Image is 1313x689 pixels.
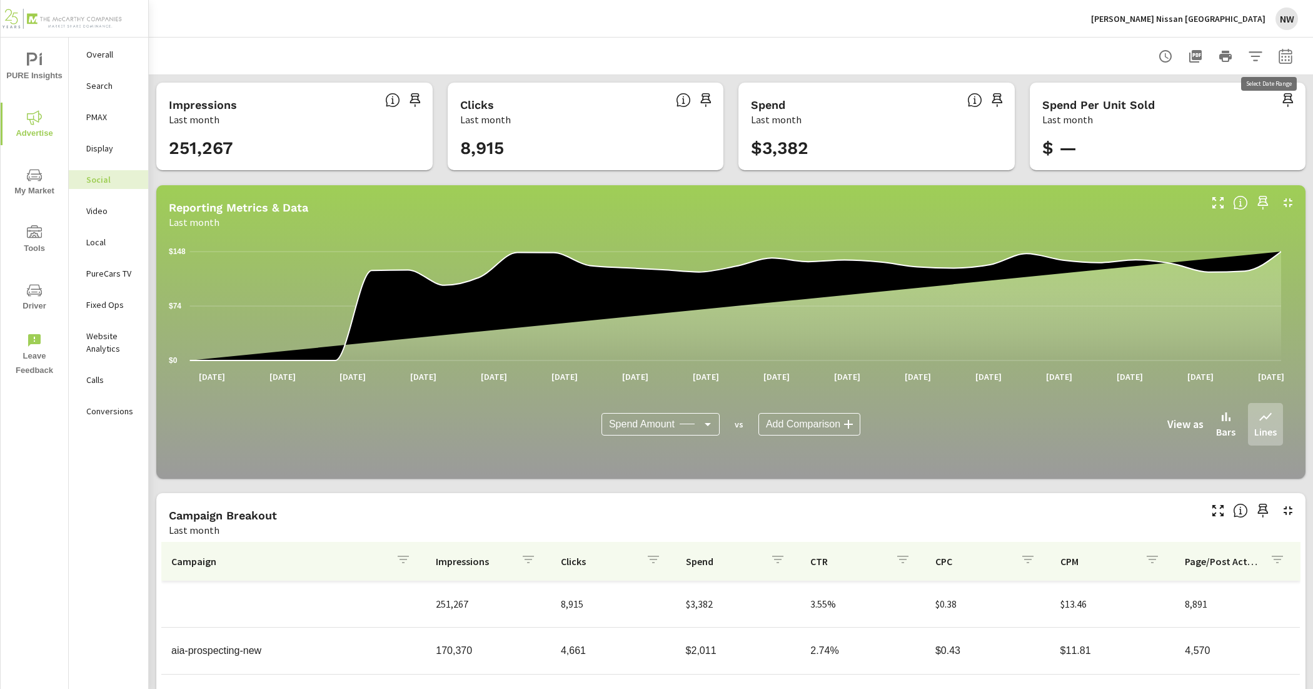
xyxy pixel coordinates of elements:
div: Calls [69,370,148,389]
h6: View as [1167,418,1204,431]
td: $0.43 [925,635,1050,666]
p: [DATE] [755,370,798,383]
h5: Campaign Breakout [169,509,277,522]
p: [DATE] [261,370,304,383]
span: This is a summary of Social performance results by campaign. Each column can be sorted. [1233,503,1248,518]
button: Minimize Widget [1278,501,1298,521]
div: Video [69,202,148,220]
text: $74 [169,302,181,310]
span: Driver [4,283,64,314]
span: Add Comparison [766,418,840,431]
p: Social [86,173,138,186]
div: Search [69,76,148,95]
div: NW [1275,8,1298,30]
p: Bars [1216,424,1235,439]
h5: Reporting Metrics & Data [169,201,308,214]
span: My Market [4,168,64,198]
td: 4,570 [1175,635,1300,666]
div: Local [69,233,148,252]
text: $148 [169,247,186,256]
div: Spend Amount [601,413,720,436]
button: Apply Filters [1243,44,1268,69]
span: PURE Insights [4,53,64,83]
div: Display [69,139,148,158]
span: Save this to your personalized report [1253,501,1273,521]
p: [DATE] [401,370,445,383]
p: Last month [169,215,219,230]
span: Save this to your personalized report [405,90,425,110]
p: 3.55% [810,596,915,611]
p: [DATE] [684,370,728,383]
button: Print Report [1213,44,1238,69]
p: Last month [460,112,511,127]
p: Video [86,205,138,217]
p: Overall [86,48,138,61]
p: $0.38 [935,596,1040,611]
span: Leave Feedback [4,333,64,378]
p: vs [720,419,758,430]
h5: Clicks [460,98,494,111]
p: PMAX [86,111,138,123]
p: CPM [1060,555,1135,568]
p: PureCars TV [86,267,138,280]
span: Tools [4,225,64,256]
p: Spend [686,555,761,568]
div: PureCars TV [69,264,148,283]
p: 251,267 [436,596,541,611]
button: Minimize Widget [1278,193,1298,213]
h5: Spend [751,98,785,111]
p: Campaign [171,555,386,568]
p: [DATE] [543,370,586,383]
span: Save this to your personalized report [696,90,716,110]
span: Spend Amount [609,418,675,431]
span: The number of times an ad was shown on your behalf. [385,93,400,108]
p: CPC [935,555,1010,568]
h5: Impressions [169,98,237,111]
button: Make Fullscreen [1208,193,1228,213]
p: Impressions [436,555,511,568]
div: PMAX [69,108,148,126]
span: Understand Social data over time and see how metrics compare to each other. [1233,195,1248,210]
td: 2.74% [800,635,925,666]
div: Fixed Ops [69,295,148,314]
span: Advertise [4,110,64,141]
button: "Export Report to PDF" [1183,44,1208,69]
span: The amount of money spent on advertising during the period. [967,93,982,108]
p: [DATE] [1249,370,1293,383]
td: $2,011 [676,635,801,666]
p: $13.46 [1060,596,1165,611]
button: Make Fullscreen [1208,501,1228,521]
p: [DATE] [1108,370,1152,383]
p: [DATE] [896,370,940,383]
p: Last month [1042,112,1093,127]
p: Website Analytics [86,330,138,355]
p: 8,915 [561,596,666,611]
p: Clicks [561,555,636,568]
span: Save this to your personalized report [1253,193,1273,213]
div: Conversions [69,402,148,421]
td: $11.81 [1050,635,1175,666]
p: CTR [810,555,885,568]
h3: 251,267 [169,138,420,159]
p: Local [86,236,138,248]
div: Website Analytics [69,327,148,358]
div: Add Comparison [758,413,860,436]
p: Page/Post Action [1185,555,1260,568]
p: Search [86,79,138,92]
p: [DATE] [1037,370,1081,383]
h3: $ — [1042,138,1294,159]
h5: Spend Per Unit Sold [1042,98,1155,111]
p: Last month [169,523,219,538]
p: [DATE] [472,370,516,383]
h3: $3,382 [751,138,1002,159]
p: Display [86,142,138,155]
p: Conversions [86,405,138,417]
text: $0 [169,356,178,365]
p: [DATE] [190,370,234,383]
p: $3,382 [686,596,791,611]
p: Calls [86,374,138,386]
h3: 8,915 [460,138,712,159]
p: [DATE] [825,370,869,383]
p: 8,891 [1185,596,1290,611]
p: [DATE] [967,370,1010,383]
